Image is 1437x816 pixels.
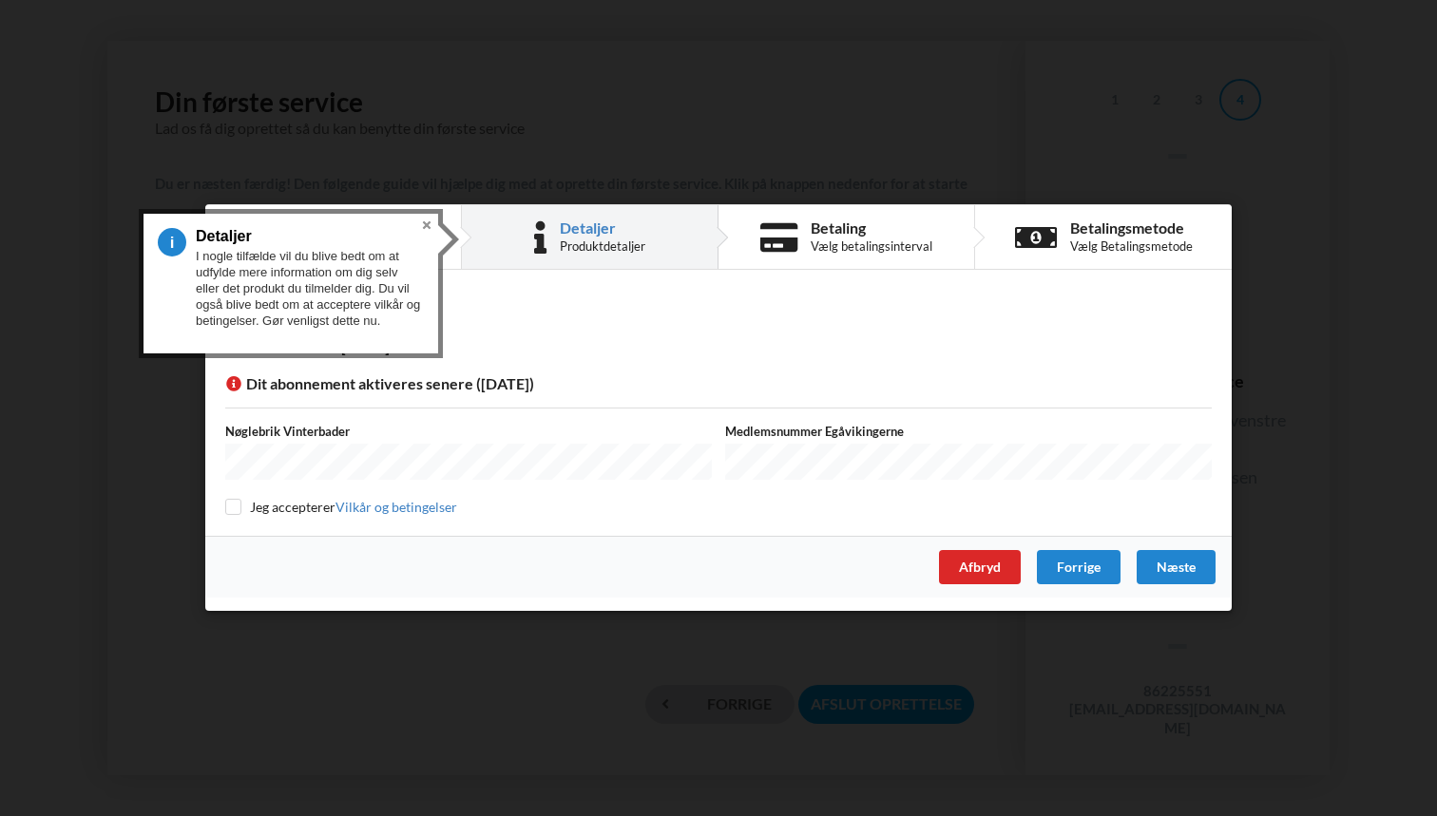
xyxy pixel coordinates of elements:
[560,239,645,255] div: Produktdetaljer
[725,423,1212,440] label: Medlemsnummer Egåvikingerne
[225,301,1212,323] div: Detaljer
[415,214,438,237] button: Close
[1070,239,1193,255] div: Vælg Betalingsmetode
[196,227,410,245] h3: Detaljer
[1137,551,1216,585] div: Næste
[335,499,457,515] a: Vilkår og betingelser
[196,240,424,329] div: I nogle tilfælde vil du blive bedt om at udfylde mere information om dig selv eller det produkt d...
[158,228,196,256] span: 3
[939,551,1021,585] div: Afbryd
[560,220,645,236] div: Detaljer
[225,374,534,392] span: Dit abonnement aktiveres senere ([DATE])
[225,336,1212,358] p: Overførselsdato - .
[1070,220,1193,236] div: Betalingsmetode
[225,499,457,515] label: Jeg accepterer
[225,423,712,440] label: Nøglebrik Vinterbader
[811,239,932,255] div: Vælg betalingsinterval
[1037,551,1121,585] div: Forrige
[811,220,932,236] div: Betaling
